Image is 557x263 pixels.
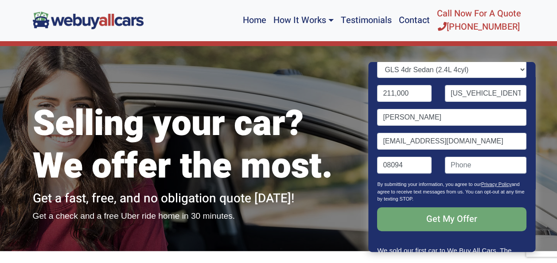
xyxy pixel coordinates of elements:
[378,157,432,174] input: Zip code
[33,191,356,206] h2: Get a fast, free, and no obligation quote [DATE]!
[378,207,526,231] input: Get My Offer
[395,4,433,37] a: Contact
[445,85,526,102] input: VIN (optional)
[239,4,269,37] a: Home
[378,181,526,207] p: By submitting your information, you agree to our and agree to receive text messages from us. You ...
[378,133,526,150] input: Email
[33,12,144,29] img: We Buy All Cars in NJ logo
[481,182,511,187] a: Privacy Policy
[337,4,395,37] a: Testimonials
[378,85,432,102] input: Mileage
[33,103,356,188] h1: Selling your car? We offer the most.
[445,157,526,174] input: Phone
[378,13,526,245] form: Contact form
[433,4,525,37] a: Call Now For A Quote[PHONE_NUMBER]
[378,109,526,126] input: Name
[33,210,356,223] p: Get a check and a free Uber ride home in 30 minutes.
[269,4,337,37] a: How It Works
